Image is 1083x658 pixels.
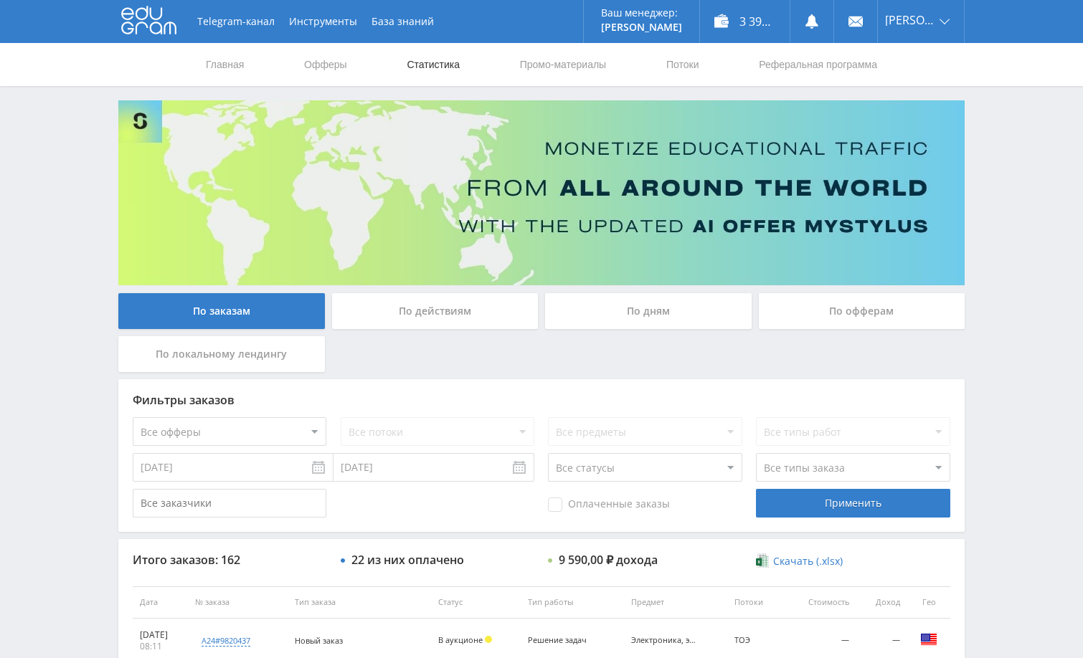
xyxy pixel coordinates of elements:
[885,14,935,26] span: [PERSON_NAME]
[756,489,950,518] div: Применить
[133,489,326,518] input: Все заказчики
[133,394,950,406] div: Фильтры заказов
[757,43,879,86] a: Реферальная программа
[759,293,965,329] div: По офферам
[118,336,325,372] div: По локальному лендингу
[548,497,670,512] span: Оплаченные заказы
[665,43,701,86] a: Потоки
[332,293,539,329] div: По действиям
[405,43,461,86] a: Статистика
[545,293,752,329] div: По дням
[118,293,325,329] div: По заказам
[601,22,682,33] p: [PERSON_NAME]
[303,43,349,86] a: Офферы
[204,43,245,86] a: Главная
[519,43,607,86] a: Промо-материалы
[601,7,682,19] p: Ваш менеджер:
[118,100,965,285] img: Banner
